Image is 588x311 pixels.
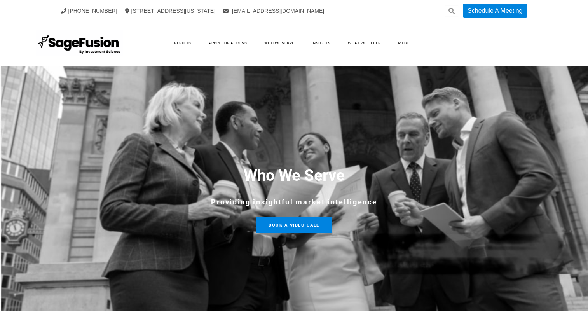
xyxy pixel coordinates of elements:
[166,37,199,49] a: Results
[201,37,255,49] a: Apply for Access
[390,37,422,49] a: more...
[340,37,389,49] a: What We Offer
[244,166,345,185] font: Who We Serve
[61,8,117,14] a: [PHONE_NUMBER]
[223,8,324,14] a: [EMAIL_ADDRESS][DOMAIN_NAME]
[211,198,377,206] span: Providing insightful market intelligence
[125,8,216,14] a: [STREET_ADDRESS][US_STATE]
[304,37,338,49] a: Insights
[256,37,302,49] a: Who We Serve
[36,30,123,57] img: SageFusion | Intelligent Investment Management
[256,217,332,233] a: book a video call
[463,4,527,18] a: Schedule A Meeting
